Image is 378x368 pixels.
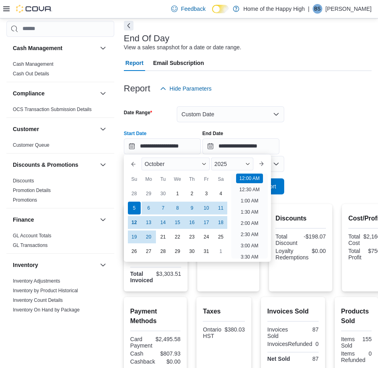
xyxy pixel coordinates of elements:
div: 0 [315,341,319,347]
h2: Payment Methods [130,307,181,326]
div: Discounts & Promotions [6,176,114,208]
h3: Inventory [13,261,38,269]
button: Discounts & Promotions [98,160,108,170]
span: Inventory Count Details [13,297,63,303]
li: 1:00 AM [237,196,261,206]
span: GL Account Totals [13,233,51,239]
div: Su [128,173,141,186]
div: day-18 [214,216,227,229]
div: Button. Open the month selector. October is currently selected. [141,158,210,170]
div: Invoices Sold [267,326,291,339]
div: 155 [358,336,372,342]
button: Previous Month [127,158,140,170]
a: OCS Transaction Submission Details [13,107,92,112]
a: GL Account Totals [13,233,51,239]
span: Cash Out Details [13,71,49,77]
input: Press the down key to open a popover containing a calendar. [202,138,279,154]
h2: Invoices Sold [267,307,319,316]
div: Ontario HST [203,326,221,339]
label: Date Range [124,109,152,116]
h3: Report [124,84,150,93]
button: Custom Date [177,106,284,122]
button: Next month [255,158,268,170]
input: Press the down key to enter a popover containing a calendar. Press the escape key to close the po... [124,138,201,154]
div: day-26 [128,245,141,258]
button: Open list of options [273,161,279,167]
div: day-17 [200,216,213,229]
li: 12:00 AM [236,174,263,183]
div: View a sales snapshot for a date or date range. [124,43,241,52]
div: day-2 [186,187,198,200]
div: day-25 [214,231,227,243]
div: day-7 [157,202,170,214]
p: [PERSON_NAME] [325,4,372,14]
li: 1:30 AM [237,207,261,217]
h3: Cash Management [13,44,63,52]
span: Feedback [181,5,205,13]
div: 0 [368,350,372,357]
li: 2:30 AM [237,230,261,239]
strong: Net Sold [267,356,290,362]
button: Next [124,21,133,30]
div: day-12 [128,216,141,229]
span: Inventory Adjustments [13,278,60,284]
div: day-6 [142,202,155,214]
h3: Finance [13,216,34,224]
h2: Taxes [203,307,245,316]
a: GL Transactions [13,243,48,248]
div: day-1 [214,245,227,258]
div: day-31 [200,245,213,258]
div: day-3 [200,187,213,200]
span: Email Subscription [153,55,204,71]
div: $0.00 [312,248,326,254]
button: Hide Parameters [157,81,215,97]
div: Mo [142,173,155,186]
span: Report [125,55,144,71]
div: 87 [295,356,319,362]
span: OCS Transaction Submission Details [13,106,92,113]
div: day-16 [186,216,198,229]
div: day-8 [171,202,184,214]
img: Cova [16,5,52,13]
h2: Products Sold [341,307,372,326]
a: Customer Queue [13,142,49,148]
div: InvoicesRefunded [267,341,312,347]
div: day-27 [142,245,155,258]
div: Items Refunded [341,350,366,363]
h3: Compliance [13,89,44,97]
div: day-4 [214,187,227,200]
div: day-19 [128,231,141,243]
div: day-14 [157,216,170,229]
span: Promotions [13,197,37,203]
a: Promotion Details [13,188,51,193]
div: day-1 [171,187,184,200]
span: Promotion Details [13,187,51,194]
h3: Discounts & Promotions [13,161,78,169]
li: 3:30 AM [237,252,261,262]
div: -$198.07 [302,233,326,240]
div: day-22 [171,231,184,243]
div: day-20 [142,231,155,243]
p: | [308,4,309,14]
div: day-21 [157,231,170,243]
div: Cash Management [6,59,114,82]
div: Button. Open the year selector. 2025 is currently selected. [211,158,253,170]
button: Customer [13,125,97,133]
span: Discounts [13,178,34,184]
div: Total Discount [275,233,299,246]
div: day-30 [186,245,198,258]
li: 2:00 AM [237,218,261,228]
div: Items Sold [341,336,355,349]
span: Inventory On Hand by Package [13,307,80,313]
div: $3,303.51 [156,271,181,277]
div: Bilal Samuel-Melville [313,4,322,14]
button: Customer [98,124,108,134]
input: Dark Mode [212,5,229,13]
span: BS [314,4,321,14]
div: day-28 [157,245,170,258]
div: Cash [130,350,154,357]
button: Compliance [13,89,97,97]
div: Fr [200,173,213,186]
